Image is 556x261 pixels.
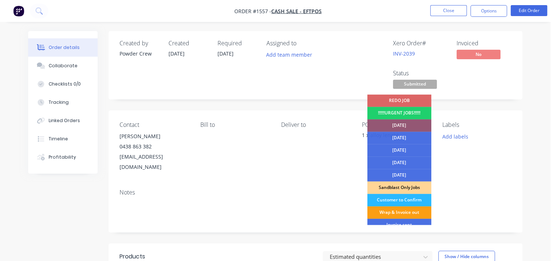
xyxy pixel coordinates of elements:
button: Timeline [28,130,98,148]
a: INV-2039 [393,50,415,57]
div: [DATE] [367,156,431,169]
button: Close [430,5,467,16]
div: Assigned to [266,40,340,47]
div: PO [362,121,431,128]
div: Powder Crew [120,50,160,57]
div: Bill to [200,121,269,128]
span: Submitted [393,80,437,89]
div: Created by [120,40,160,47]
div: Invoiced [457,40,511,47]
div: Linked Orders [49,117,80,124]
span: No [457,50,500,59]
div: 1 x alloy lenght [362,131,431,141]
div: REDO JOB [367,94,431,107]
button: Collaborate [28,57,98,75]
button: Add team member [262,50,316,60]
button: Order details [28,38,98,57]
div: Customer to Confirm [367,194,431,206]
div: [DATE] [367,132,431,144]
div: [DATE] [367,169,431,181]
img: Factory [13,5,24,16]
div: Created [169,40,209,47]
button: Profitability [28,148,98,166]
div: Status [393,70,448,77]
div: Checklists 0/0 [49,81,81,87]
a: Cash Sale - EFTPOS [271,8,322,15]
div: Tracking [49,99,69,106]
div: Profitability [49,154,76,160]
div: [DATE] [367,119,431,132]
div: Collaborate [49,63,77,69]
span: [DATE] [218,50,234,57]
div: 0438 863 382 [120,141,189,152]
div: Labels [442,121,511,128]
div: Invoice sent [367,219,431,231]
div: [DATE] [367,144,431,156]
button: Add labels [438,131,472,141]
button: Submitted [393,80,437,91]
button: Options [470,5,507,17]
div: [EMAIL_ADDRESS][DOMAIN_NAME] [120,152,189,172]
div: Xero Order # [393,40,448,47]
div: Contact [120,121,189,128]
button: Linked Orders [28,111,98,130]
button: Add team member [266,50,316,60]
div: !!!!!!URGENT JOBS!!!!!! [367,107,431,119]
div: Timeline [49,136,68,142]
div: Sandblast Only Jobs [367,181,431,194]
div: Notes [120,189,511,196]
span: [DATE] [169,50,185,57]
div: [PERSON_NAME] [120,131,189,141]
div: Required [218,40,258,47]
div: Deliver to [281,121,350,128]
div: Order details [49,44,80,51]
div: [PERSON_NAME]0438 863 382[EMAIL_ADDRESS][DOMAIN_NAME] [120,131,189,172]
button: Edit Order [511,5,547,16]
button: Checklists 0/0 [28,75,98,93]
div: Products [120,252,145,261]
button: Tracking [28,93,98,111]
div: Wrap & Invoice out [367,206,431,219]
span: Order #1557 - [234,8,271,15]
